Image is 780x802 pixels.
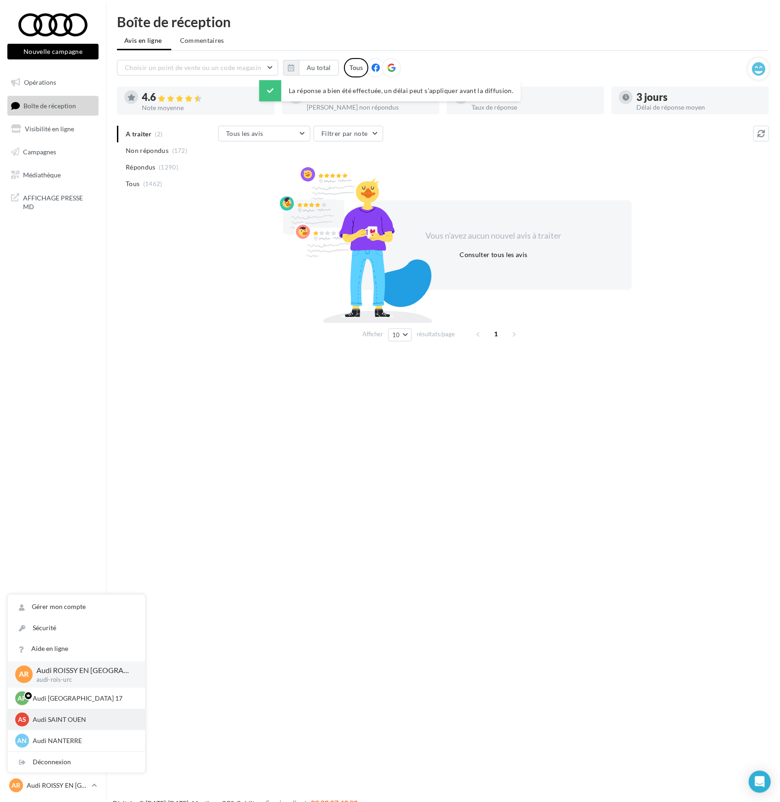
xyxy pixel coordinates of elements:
p: audi-rois-urc [36,676,130,684]
span: Commentaires [180,36,224,45]
a: Gérer mon compte [8,597,145,617]
div: Note moyenne [142,105,267,111]
div: 88 % [471,92,597,102]
div: Déconnexion [8,752,145,773]
button: Au total [283,60,339,76]
a: Aide en ligne [8,638,145,659]
span: AP [18,694,27,703]
span: Tous les avis [226,129,263,137]
a: Sécurité [8,618,145,638]
span: AR [12,781,21,790]
p: Audi ROISSY EN [GEOGRAPHIC_DATA] [27,781,88,790]
button: 10 [388,328,412,341]
a: Campagnes [6,142,100,162]
button: Filtrer par note [314,126,383,141]
a: AR Audi ROISSY EN [GEOGRAPHIC_DATA] [7,777,99,794]
span: Afficher [362,330,383,339]
div: Open Intercom Messenger [749,771,771,793]
span: AR [19,669,29,680]
span: Tous [126,179,140,188]
span: AFFICHAGE PRESSE MD [23,192,95,211]
a: Médiathèque [6,165,100,185]
button: Choisir un point de vente ou un code magasin [117,60,278,76]
p: Audi ROISSY EN [GEOGRAPHIC_DATA] [36,665,130,676]
span: AN [17,736,27,745]
span: Médiathèque [23,170,61,178]
span: résultats/page [417,330,455,339]
a: Opérations [6,73,100,92]
span: Boîte de réception [23,101,76,109]
div: Vous n'avez aucun nouvel avis à traiter [414,230,573,242]
p: Audi SAINT OUEN [33,715,134,724]
span: Choisir un point de vente ou un code magasin [125,64,261,71]
div: La réponse a bien été effectuée, un délai peut s’appliquer avant la diffusion. [259,80,521,101]
div: Taux de réponse [471,104,597,111]
span: (172) [172,147,188,154]
span: Campagnes [23,148,56,156]
div: Boîte de réception [117,15,769,29]
button: Nouvelle campagne [7,44,99,59]
button: Tous les avis [218,126,310,141]
p: Audi [GEOGRAPHIC_DATA] 17 [33,694,134,703]
span: Répondus [126,163,156,172]
span: (1462) [143,180,163,187]
a: Visibilité en ligne [6,119,100,139]
span: Opérations [24,78,56,86]
span: Non répondus [126,146,169,155]
span: 10 [392,331,400,339]
span: Visibilité en ligne [25,125,74,133]
span: (1290) [159,164,178,171]
a: AFFICHAGE PRESSE MD [6,188,100,215]
button: Consulter tous les avis [456,249,531,260]
span: 1 [489,327,504,341]
p: Audi NANTERRE [33,736,134,745]
div: 4.6 [142,92,267,103]
div: 3 jours [636,92,762,102]
div: Tous [344,58,368,77]
a: Boîte de réception [6,96,100,116]
div: Délai de réponse moyen [636,104,762,111]
button: Au total [299,60,339,76]
span: AS [18,715,26,724]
